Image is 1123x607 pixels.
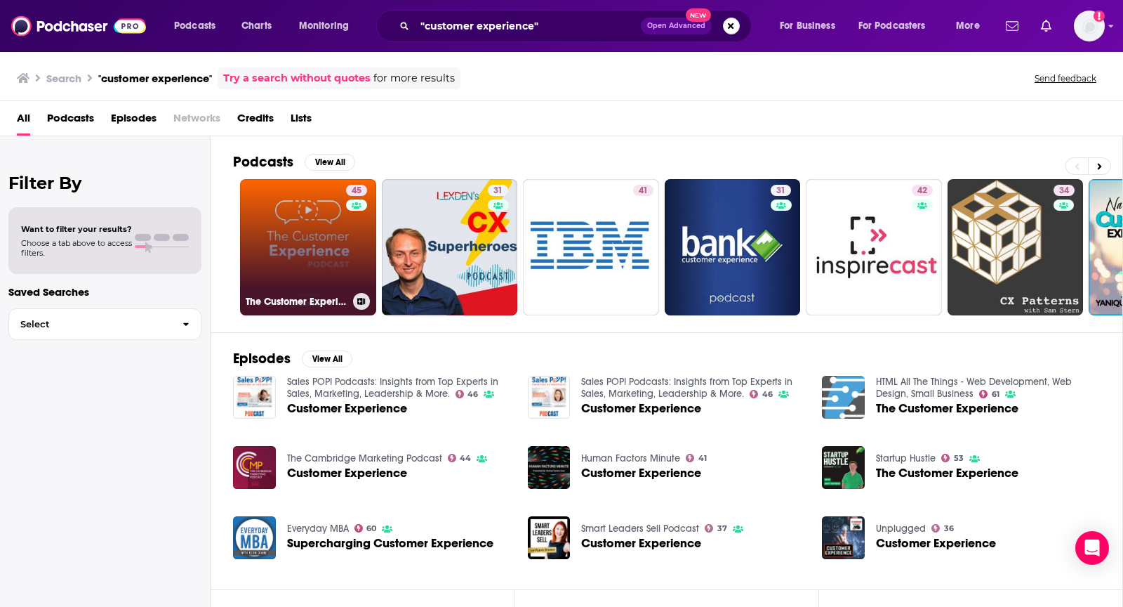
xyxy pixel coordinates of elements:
img: Customer Experience [528,376,571,419]
span: 42 [917,184,927,198]
a: PodcastsView All [233,153,355,171]
span: 36 [944,526,954,532]
button: open menu [164,15,234,37]
a: 36 [931,524,954,533]
a: EpisodesView All [233,350,352,367]
div: Search podcasts, credits, & more... [390,10,765,42]
h2: Filter By [8,173,201,193]
button: open menu [770,15,853,37]
a: 46 [750,390,773,398]
span: Open Advanced [647,22,705,30]
span: 61 [992,391,999,398]
img: Customer Experience [528,516,571,559]
a: 37 [705,524,727,533]
a: 61 [979,390,999,398]
button: Select [8,308,201,340]
img: The Customer Experience [822,376,865,419]
a: Unplugged [876,523,926,535]
a: Credits [237,107,274,136]
a: The Customer Experience [876,403,1018,415]
h2: Episodes [233,350,291,367]
span: Podcasts [174,16,215,36]
a: Customer Experience [581,403,701,415]
span: for more results [373,70,455,86]
a: All [17,107,30,136]
a: The Customer Experience [822,446,865,489]
a: Everyday MBA [287,523,349,535]
img: Customer Experience [233,376,276,419]
button: View All [305,154,355,171]
a: 34 [1054,185,1075,196]
span: 44 [460,455,471,462]
a: Customer Experience [876,537,996,549]
button: Send feedback [1030,72,1101,84]
a: 60 [354,524,377,533]
button: open menu [849,15,946,37]
span: Monitoring [299,16,349,36]
a: Startup Hustle [876,452,936,464]
span: Select [9,320,171,329]
a: 31 [771,185,791,196]
span: 34 [1059,184,1069,198]
span: 31 [493,184,503,198]
a: Customer Experience [287,403,407,415]
a: Try a search without quotes [223,70,371,86]
a: Human Factors Minute [581,452,680,464]
span: 46 [762,391,773,398]
a: Charts [232,15,280,37]
h3: "customer experience" [98,72,212,85]
button: open menu [289,15,367,37]
a: 53 [941,454,964,462]
a: 42 [806,179,942,315]
a: Show notifications dropdown [1000,14,1024,38]
span: Want to filter your results? [21,224,132,234]
a: Customer Experience [581,467,701,479]
span: 53 [954,455,964,462]
span: More [956,16,980,36]
p: Saved Searches [8,285,201,299]
a: Customer Experience [581,537,701,549]
a: 42 [912,185,933,196]
a: Show notifications dropdown [1035,14,1057,38]
span: 45 [352,184,361,198]
a: 41 [523,179,659,315]
img: Customer Experience [233,446,276,489]
a: Supercharging Customer Experience [287,537,493,549]
button: open menu [946,15,997,37]
div: Open Intercom Messenger [1075,531,1109,565]
a: The Customer Experience [876,467,1018,479]
span: For Business [780,16,835,36]
a: 45 [346,185,367,196]
span: Networks [173,107,220,136]
img: Customer Experience [822,516,865,559]
a: Lists [291,107,312,136]
a: Podchaser - Follow, Share and Rate Podcasts [11,13,146,39]
a: 41 [633,185,653,196]
h3: Search [46,72,81,85]
img: Customer Experience [528,446,571,489]
span: 37 [717,526,727,532]
a: Customer Experience [287,467,407,479]
span: 41 [698,455,707,462]
span: Episodes [111,107,157,136]
a: 44 [448,454,472,462]
span: Choose a tab above to access filters. [21,238,132,258]
a: 45The Customer Experience Podcast [240,179,376,315]
span: Charts [241,16,272,36]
